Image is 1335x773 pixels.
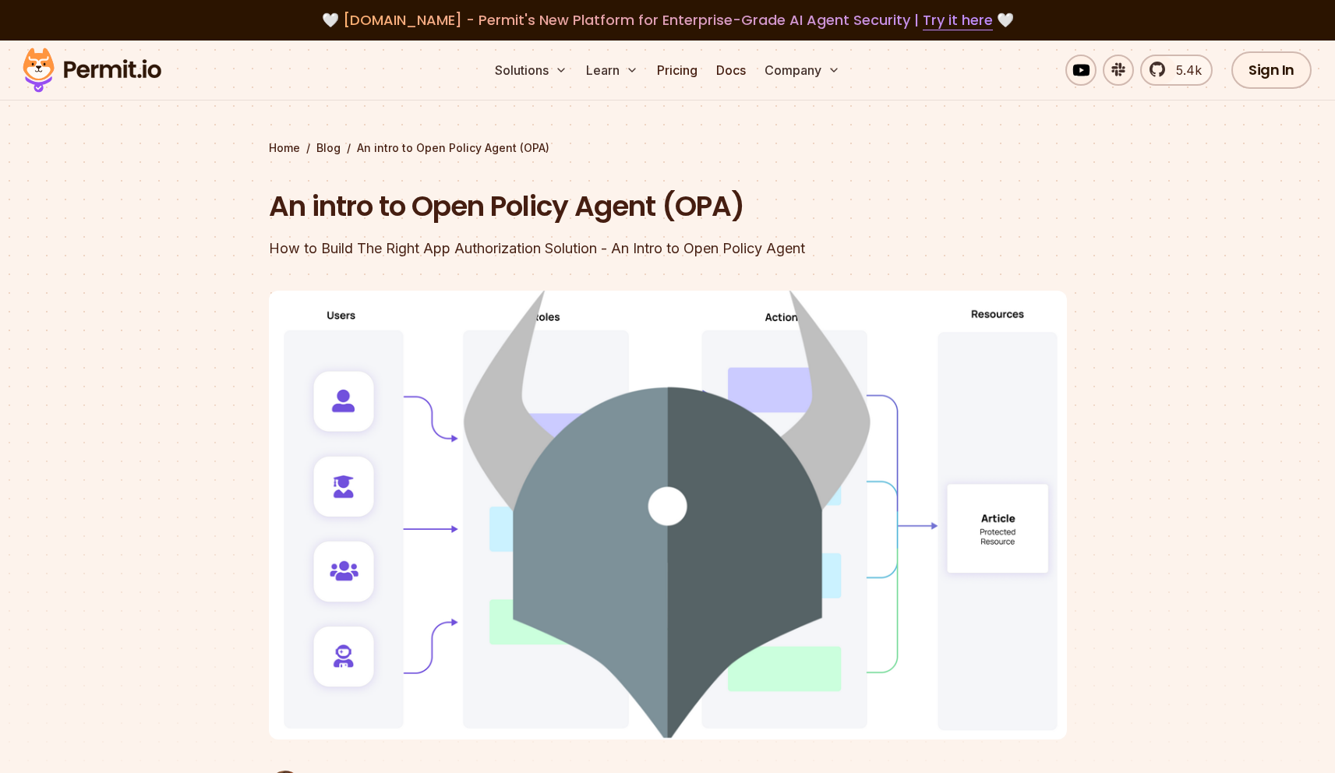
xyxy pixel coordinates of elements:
a: Sign In [1231,51,1312,89]
span: [DOMAIN_NAME] - Permit's New Platform for Enterprise-Grade AI Agent Security | [343,10,993,30]
a: Try it here [923,10,993,30]
a: Home [269,140,300,156]
a: Blog [316,140,341,156]
a: Docs [710,55,752,86]
button: Solutions [489,55,574,86]
button: Learn [580,55,645,86]
span: 5.4k [1167,61,1202,79]
div: How to Build The Right App Authorization Solution - An Intro to Open Policy Agent [269,238,867,259]
div: 🤍 🤍 [37,9,1298,31]
h1: An intro to Open Policy Agent (OPA) [269,187,867,226]
img: An intro to Open Policy Agent (OPA) [269,291,1067,739]
a: Pricing [651,55,704,86]
div: / / [269,140,1067,156]
a: 5.4k [1140,55,1213,86]
button: Company [758,55,846,86]
img: Permit logo [16,44,168,97]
